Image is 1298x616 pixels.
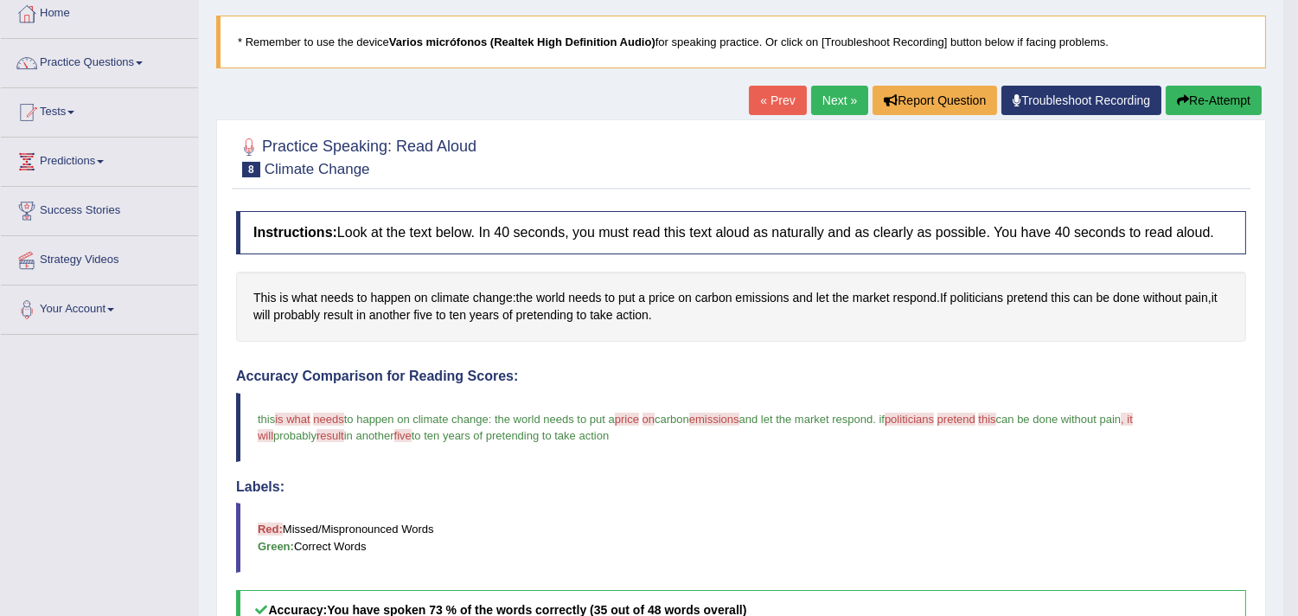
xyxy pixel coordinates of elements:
b: Green: [258,540,294,553]
a: Practice Questions [1,39,198,82]
span: Click to see word definition [568,289,601,307]
span: Click to see word definition [853,289,890,307]
span: Click to see word definition [833,289,849,307]
span: Click to see word definition [436,306,446,324]
span: Click to see word definition [618,289,635,307]
span: pretend [937,413,975,426]
span: . [873,413,876,426]
h4: Accuracy Comparison for Reading Scores: [236,369,1246,384]
span: this [258,413,275,426]
span: 8 [242,162,260,177]
span: Click to see word definition [1051,289,1070,307]
span: on [643,413,655,426]
span: Click to see word definition [473,289,513,307]
span: Click to see word definition [432,289,470,307]
a: Your Account [1,286,198,329]
a: Strategy Videos [1,236,198,279]
span: emissions [689,413,739,426]
h2: Practice Speaking: Read Aloud [236,134,476,177]
b: Red: [258,523,283,536]
span: Click to see word definition [735,289,789,307]
span: Click to see word definition [321,289,354,307]
span: result [317,429,344,442]
span: Click to see word definition [516,289,533,307]
span: can be done without pain [996,413,1122,426]
a: Success Stories [1,187,198,230]
span: Click to see word definition [370,289,411,307]
span: Click to see word definition [470,306,499,324]
span: in another [344,429,394,442]
span: Click to see word definition [577,306,587,324]
span: Click to see word definition [273,306,320,324]
span: politicians [885,413,934,426]
a: Next » [811,86,868,115]
span: Click to see word definition [617,306,649,324]
a: Tests [1,88,198,132]
span: Click to see word definition [678,289,692,307]
span: probably [273,429,317,442]
span: needs [313,413,343,426]
span: Click to see word definition [649,289,675,307]
button: Report Question [873,86,997,115]
a: « Prev [749,86,806,115]
span: if [879,413,885,426]
span: Click to see word definition [357,289,368,307]
a: Troubleshoot Recording [1001,86,1161,115]
span: Click to see word definition [1185,289,1207,307]
span: Click to see word definition [253,306,270,324]
span: is what [275,413,310,426]
small: Climate Change [265,161,370,177]
span: Click to see word definition [536,289,565,307]
span: Click to see word definition [1007,289,1047,307]
span: Click to see word definition [413,306,432,324]
span: Click to see word definition [638,289,645,307]
span: Click to see word definition [1073,289,1093,307]
span: : [489,413,492,426]
span: , it [1121,413,1133,426]
span: Click to see word definition [253,289,276,307]
span: Click to see word definition [950,289,1003,307]
span: to happen on climate change [344,413,489,426]
span: Click to see word definition [369,306,410,324]
span: will [258,429,273,442]
span: the world needs to put a [495,413,615,426]
b: Instructions: [253,225,337,240]
h4: Labels: [236,479,1246,495]
span: Click to see word definition [1113,289,1140,307]
blockquote: Missed/Mispronounced Words Correct Words [236,503,1246,572]
span: Click to see word definition [1212,289,1218,307]
span: Click to see word definition [356,306,366,324]
span: this [978,413,995,426]
button: Re-Attempt [1166,86,1262,115]
span: Click to see word definition [279,289,288,307]
span: Click to see word definition [590,306,612,324]
span: Click to see word definition [1097,289,1110,307]
a: Predictions [1,138,198,181]
span: to ten years of pretending to take action [412,429,609,442]
span: Click to see word definition [450,306,466,324]
span: carbon [655,413,689,426]
blockquote: * Remember to use the device for speaking practice. Or click on [Troubleshoot Recording] button b... [216,16,1266,68]
span: Click to see word definition [1143,289,1181,307]
span: Click to see word definition [604,289,615,307]
span: five [394,429,412,442]
span: Click to see word definition [893,289,937,307]
span: price [615,413,639,426]
span: Click to see word definition [516,306,573,324]
span: Click to see word definition [323,306,353,324]
span: Click to see word definition [414,289,428,307]
span: Click to see word definition [793,289,813,307]
span: Click to see word definition [502,306,513,324]
div: : . , . [236,272,1246,342]
h4: Look at the text below. In 40 seconds, you must read this text aloud as naturally and as clearly ... [236,211,1246,254]
span: Click to see word definition [291,289,317,307]
span: Click to see word definition [816,289,829,307]
b: Varios micrófonos (Realtek High Definition Audio) [389,35,655,48]
span: Click to see word definition [940,289,947,307]
span: Click to see word definition [695,289,732,307]
span: and let the market respond [739,413,873,426]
